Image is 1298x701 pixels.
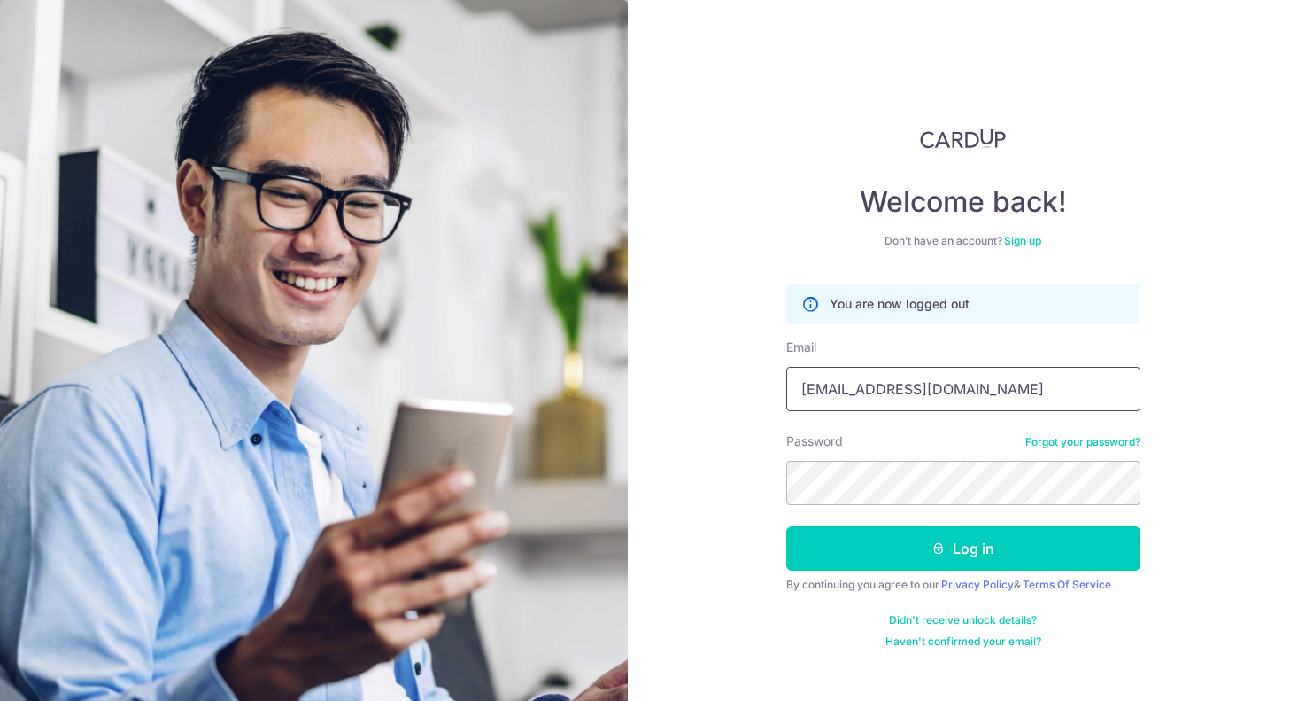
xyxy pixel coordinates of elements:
div: Don’t have an account? [786,234,1140,248]
input: Enter your Email [786,367,1140,411]
h4: Welcome back! [786,184,1140,220]
img: CardUp Logo [920,128,1007,149]
button: Log in [786,526,1140,571]
a: Didn't receive unlock details? [889,613,1037,627]
p: You are now logged out [830,295,970,313]
a: Forgot your password? [1025,435,1140,449]
label: Password [786,432,843,450]
a: Sign up [1004,234,1041,247]
div: By continuing you agree to our & [786,578,1140,592]
label: Email [786,339,816,356]
a: Haven't confirmed your email? [885,635,1041,649]
a: Privacy Policy [941,578,1014,591]
a: Terms Of Service [1023,578,1111,591]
